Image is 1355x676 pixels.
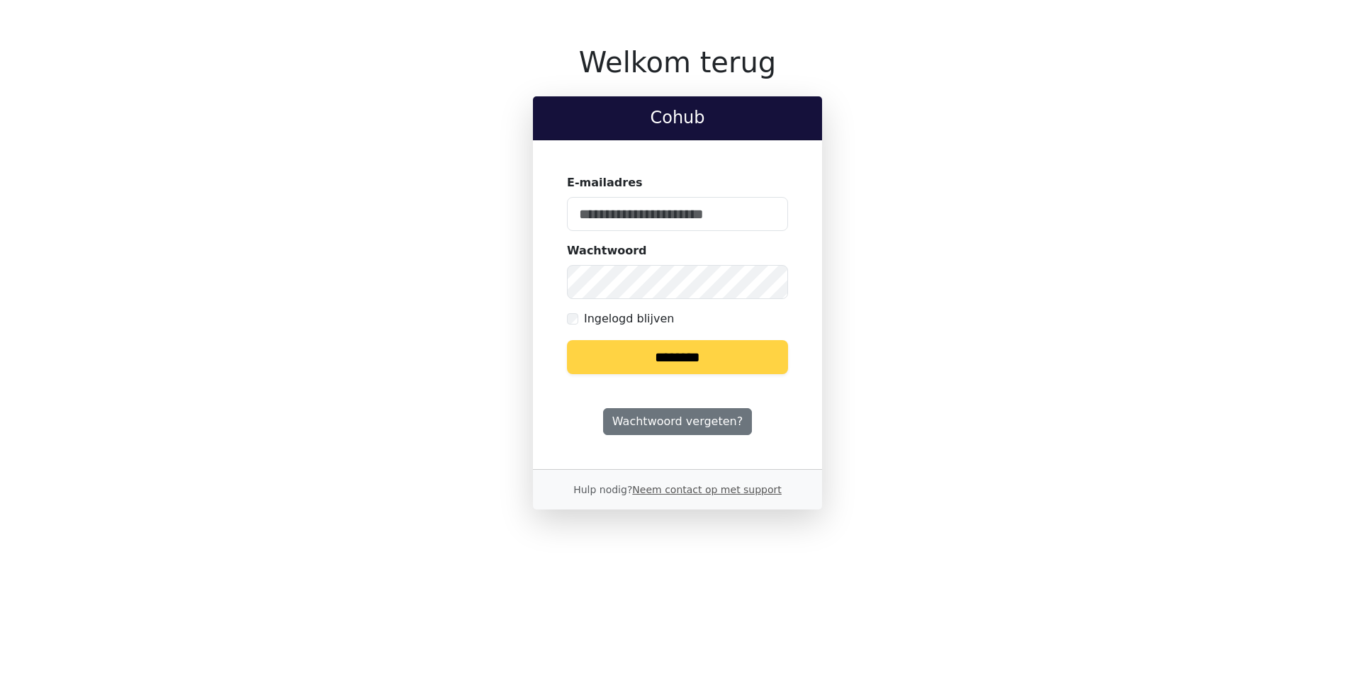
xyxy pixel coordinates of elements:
[533,45,822,79] h1: Welkom terug
[567,174,643,191] label: E-mailadres
[632,484,781,495] a: Neem contact op met support
[584,310,674,327] label: Ingelogd blijven
[603,408,752,435] a: Wachtwoord vergeten?
[573,484,782,495] small: Hulp nodig?
[567,242,647,259] label: Wachtwoord
[544,108,811,128] h2: Cohub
